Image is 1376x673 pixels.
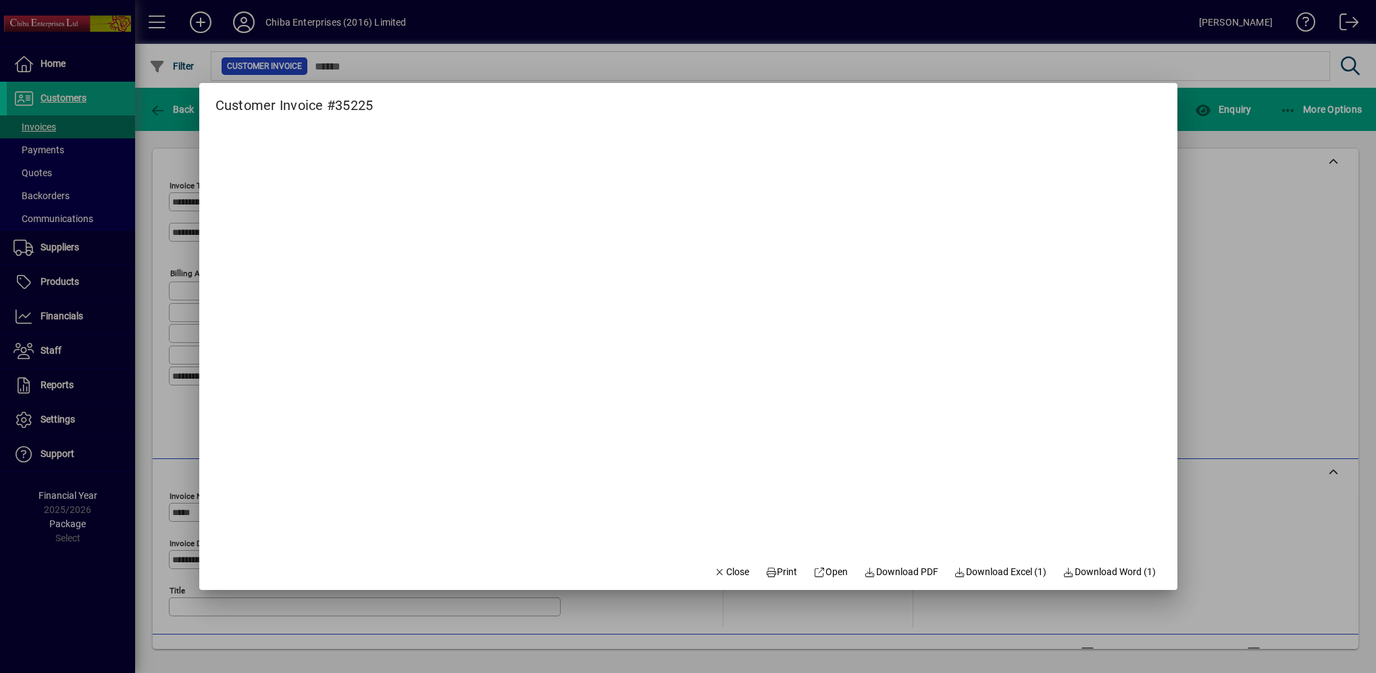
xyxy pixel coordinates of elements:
span: Print [765,565,798,579]
span: Close [714,565,749,579]
h2: Customer Invoice #35225 [199,83,390,116]
span: Open [814,565,848,579]
a: Open [809,560,854,585]
span: Download Word (1) [1063,565,1156,579]
button: Download Word (1) [1057,560,1161,585]
button: Download Excel (1) [949,560,1052,585]
button: Print [760,560,803,585]
a: Download PDF [859,560,944,585]
button: Close [709,560,755,585]
span: Download PDF [864,565,938,579]
span: Download Excel (1) [954,565,1047,579]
